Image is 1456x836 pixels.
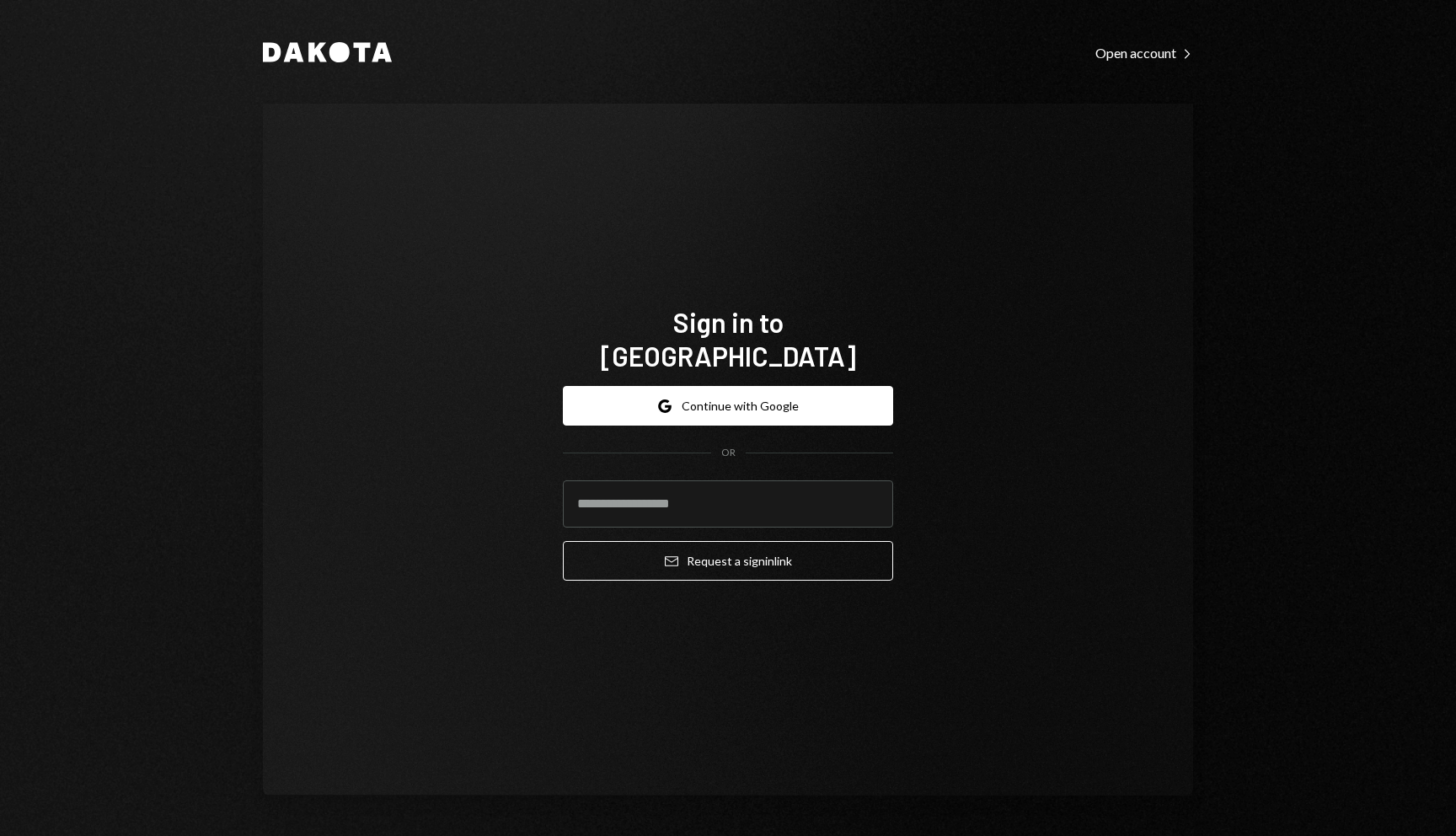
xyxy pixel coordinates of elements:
[721,446,736,460] div: OR
[563,305,893,372] h1: Sign in to [GEOGRAPHIC_DATA]
[1095,45,1193,62] div: Open account
[563,541,893,581] button: Request a signinlink
[1095,43,1193,62] a: Open account
[563,386,893,426] button: Continue with Google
